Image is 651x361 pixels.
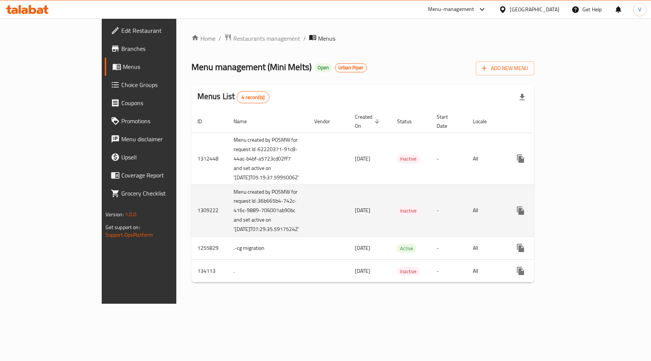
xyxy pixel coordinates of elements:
td: - [431,260,467,283]
a: Edit Restaurant [105,21,211,40]
div: Total records count [237,91,269,103]
td: .-cg migration [228,237,308,260]
span: Coverage Report [121,171,205,180]
td: Menu created by POSMW for request Id :36b665b4-742c-416c-9889-706001ab90bc and set active on '[DA... [228,185,308,237]
span: Upsell [121,153,205,162]
td: Menu created by POSMW for request Id :62220371-91c8-44ac-b4bf-a5723cd02ff7 and set active on '[DA... [228,133,308,185]
div: [GEOGRAPHIC_DATA] [510,5,559,14]
button: Add New Menu [476,61,534,75]
table: enhanced table [191,110,590,283]
span: Promotions [121,116,205,125]
span: Inactive [397,267,420,276]
span: Active [397,244,416,253]
a: Grocery Checklist [105,184,211,202]
button: more [512,202,530,220]
span: Urban Piper [335,64,367,71]
h2: Menus List [197,91,269,103]
span: Inactive [397,207,420,215]
div: Export file [513,88,531,106]
span: [DATE] [355,243,370,253]
span: Coupons [121,98,205,107]
td: - [431,185,467,237]
div: Open [315,63,332,72]
a: Upsell [105,148,211,166]
span: Restaurants management [233,34,300,43]
button: Change Status [530,202,548,220]
a: Coupons [105,94,211,112]
span: [DATE] [355,266,370,276]
span: Status [397,117,422,126]
span: Choice Groups [121,80,205,89]
button: Change Status [530,262,548,280]
button: more [512,150,530,168]
span: Created On [355,112,382,130]
li: / [303,34,306,43]
span: Grocery Checklist [121,189,205,198]
span: [DATE] [355,205,370,215]
a: Coverage Report [105,166,211,184]
span: Name [234,117,257,126]
th: Actions [506,110,590,133]
td: All [467,237,506,260]
a: Menu disclaimer [105,130,211,148]
td: All [467,185,506,237]
span: 1.0.0 [125,210,137,219]
span: Menu management ( Mini Melts ) [191,58,312,75]
span: Menus [318,34,335,43]
a: Promotions [105,112,211,130]
span: Menu disclaimer [121,135,205,144]
a: Branches [105,40,211,58]
td: All [467,133,506,185]
span: Branches [121,44,205,53]
button: more [512,262,530,280]
button: Change Status [530,150,548,168]
td: - [431,133,467,185]
span: ID [197,117,212,126]
span: Edit Restaurant [121,26,205,35]
span: [DATE] [355,154,370,164]
span: Locale [473,117,497,126]
nav: breadcrumb [191,34,535,43]
span: 4 record(s) [237,94,269,101]
span: Add New Menu [482,64,528,73]
button: more [512,239,530,257]
a: Choice Groups [105,76,211,94]
a: Menus [105,58,211,76]
a: Restaurants management [224,34,300,43]
div: Menu-management [428,5,474,14]
span: Open [315,64,332,71]
td: . [228,260,308,283]
a: Support.OpsPlatform [105,230,153,240]
span: Start Date [437,112,458,130]
td: - [431,237,467,260]
button: Change Status [530,239,548,257]
span: Version: [105,210,124,219]
span: Get support on: [105,222,140,232]
span: Menus [123,62,205,71]
span: V [638,5,641,14]
span: Inactive [397,154,420,163]
td: All [467,260,506,283]
span: Vendor [314,117,340,126]
li: / [219,34,221,43]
